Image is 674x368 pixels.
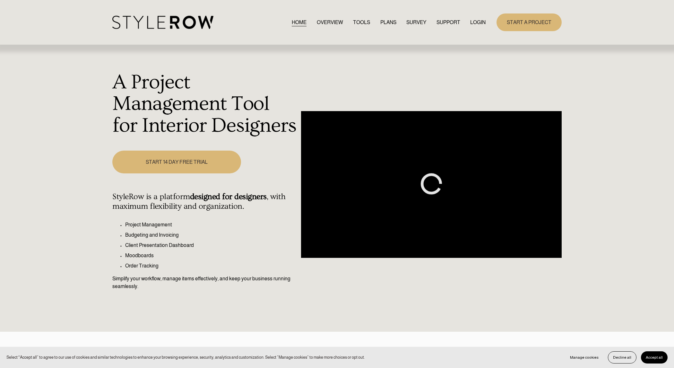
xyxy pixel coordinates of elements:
button: Decline all [608,351,636,364]
a: LOGIN [470,18,486,27]
strong: designed for designers [190,192,267,201]
span: SUPPORT [436,19,460,26]
button: Manage cookies [565,351,603,364]
p: Simplify your workflow, manage items effectively, and keep your business running seamlessly. [112,275,298,290]
span: Accept all [646,355,663,360]
a: SURVEY [406,18,426,27]
a: OVERVIEW [317,18,343,27]
p: Moodboards [125,252,298,259]
a: folder dropdown [436,18,460,27]
a: START A PROJECT [497,13,562,31]
p: Budgeting and Invoicing [125,231,298,239]
span: Decline all [613,355,631,360]
a: START 14 DAY FREE TRIAL [112,151,241,173]
span: Manage cookies [570,355,599,360]
h4: StyleRow is a platform , with maximum flexibility and organization. [112,192,298,211]
p: Client Presentation Dashboard [125,241,298,249]
img: StyleRow [112,16,213,29]
a: PLANS [380,18,396,27]
p: Select “Accept all” to agree to our use of cookies and similar technologies to enhance your brows... [6,354,365,360]
button: Accept all [641,351,668,364]
h1: A Project Management Tool for Interior Designers [112,72,298,137]
p: Project Management [125,221,298,229]
a: TOOLS [353,18,370,27]
a: HOME [292,18,307,27]
p: Order Tracking [125,262,298,270]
